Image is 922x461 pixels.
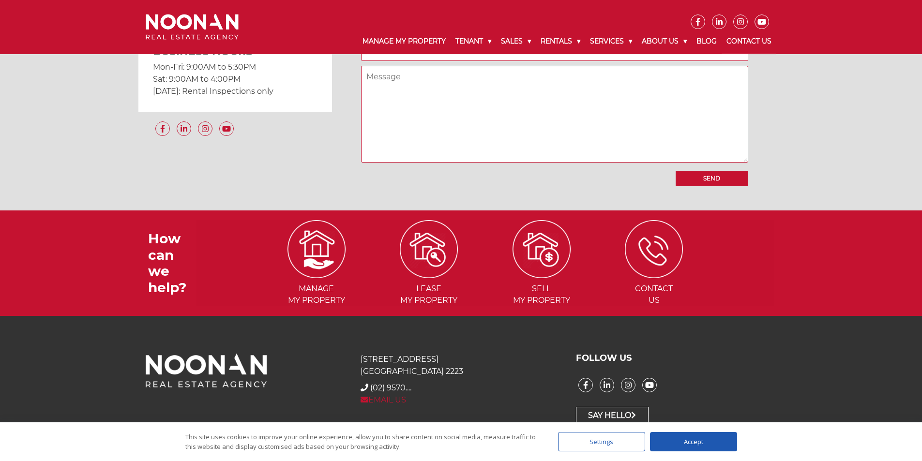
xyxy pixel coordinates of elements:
[536,29,585,54] a: Rentals
[153,61,317,73] p: Mon-Fri: 9:00AM to 5:30PM
[486,244,597,305] a: Sellmy Property
[361,353,561,377] p: [STREET_ADDRESS] [GEOGRAPHIC_DATA] 2223
[361,395,406,404] a: EMAIL US
[576,353,776,364] h3: FOLLOW US
[585,29,637,54] a: Services
[599,283,710,306] span: Contact Us
[374,244,484,305] a: Leasemy Property
[496,29,536,54] a: Sales
[576,407,649,424] a: Say Hello
[146,14,239,40] img: Noonan Real Estate Agency
[558,432,645,451] div: Settings
[722,29,776,54] a: Contact Us
[153,85,317,97] p: [DATE]: Rental Inspections only
[358,29,451,54] a: Manage My Property
[451,29,496,54] a: Tenant
[261,244,372,305] a: Managemy Property
[370,383,411,392] a: Click to reveal phone number
[374,283,484,306] span: Lease my Property
[370,383,411,392] span: (02) 9570....
[513,220,571,278] img: ICONS
[637,29,692,54] a: About Us
[148,231,196,296] h3: How can we help?
[400,220,458,278] img: ICONS
[486,283,597,306] span: Sell my Property
[599,244,710,305] a: ContactUs
[287,220,346,278] img: ICONS
[650,432,737,451] div: Accept
[676,171,748,186] input: Send
[153,73,317,85] p: Sat: 9:00AM to 4:00PM
[185,432,539,451] div: This site uses cookies to improve your online experience, allow you to share content on social me...
[261,283,372,306] span: Manage my Property
[625,220,683,278] img: ICONS
[692,29,722,54] a: Blog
